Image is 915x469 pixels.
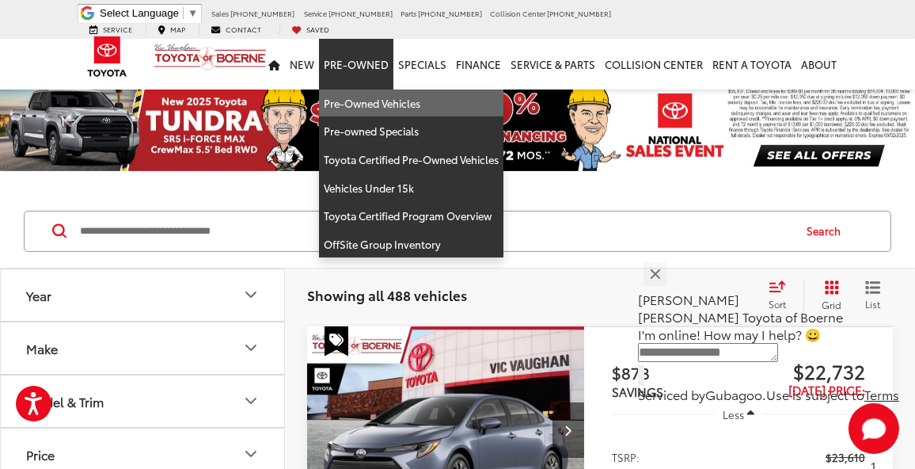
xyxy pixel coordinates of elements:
[849,403,899,454] svg: Start Chat
[393,39,451,90] a: Specials
[241,338,260,357] div: Make
[78,25,144,35] a: Service
[612,449,640,465] span: TSRP:
[418,8,482,18] span: [PHONE_NUMBER]
[319,39,393,90] a: Pre-Owned
[547,8,611,18] span: [PHONE_NUMBER]
[26,341,58,356] div: Make
[319,90,503,118] a: Pre-Owned Vehicles
[285,39,319,90] a: New
[715,400,762,429] button: Less
[306,24,329,34] span: Saved
[723,407,744,421] span: Less
[226,24,261,34] span: Contact
[304,8,327,18] span: Service
[26,447,55,462] div: Price
[490,8,545,18] span: Collision Center
[78,31,137,82] img: Toyota
[761,280,803,311] button: Select sort value
[612,383,663,400] span: SAVINGS
[738,359,865,383] span: $22,732
[319,117,503,146] a: Pre-owned Specials
[183,7,184,19] span: ​
[1,376,286,427] button: Model & TrimModel & Trim
[769,297,786,311] span: Sort
[199,25,273,35] a: Contact
[241,391,260,410] div: Model & Trim
[241,444,260,463] div: Price
[1,269,286,321] button: YearYear
[792,212,864,251] button: Search
[264,39,285,90] a: Home
[865,297,881,311] span: List
[319,146,503,174] a: Toyota Certified Pre-Owned Vehicles
[279,25,341,35] a: My Saved Vehicles
[319,174,503,203] a: Vehicles Under 15k
[103,24,132,34] span: Service
[451,39,506,90] a: Finance
[552,402,584,458] button: Next image
[796,39,841,90] a: About
[401,8,416,18] span: Parts
[826,449,865,465] span: $23,610
[506,39,600,90] a: Service & Parts: Opens in a new tab
[26,394,104,409] div: Model & Trim
[146,25,197,35] a: Map
[849,403,899,454] button: Toggle Chat Window
[788,381,865,398] span: [DATE] Price:
[600,39,708,90] a: Collision Center
[100,7,179,19] span: Select Language
[100,7,198,19] a: Select Language​
[188,7,198,19] span: ▼
[319,202,503,231] a: Toyota Certified Program Overview
[708,39,796,90] a: Rent a Toyota
[803,280,853,311] button: Grid View
[612,360,738,384] span: $878
[1,322,286,374] button: MakeMake
[241,285,260,304] div: Year
[853,280,893,311] button: List View
[328,8,393,18] span: [PHONE_NUMBER]
[211,8,229,18] span: Sales
[319,231,503,258] a: OffSite Group Inventory
[230,8,294,18] span: [PHONE_NUMBER]
[78,212,792,250] input: Search by Make, Model, or Keyword
[325,326,348,357] span: Special
[170,24,185,34] span: Map
[26,288,51,303] div: Year
[822,298,841,311] span: Grid
[154,43,267,71] img: Vic Vaughan Toyota of Boerne
[307,285,467,304] span: Showing all 488 vehicles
